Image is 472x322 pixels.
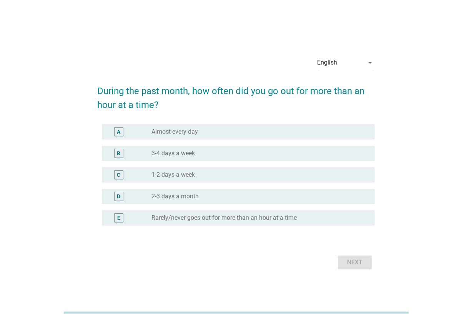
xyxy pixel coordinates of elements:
div: D [117,193,120,201]
i: arrow_drop_down [366,58,375,67]
label: 3-4 days a week [151,149,195,157]
label: 1-2 days a week [151,171,195,179]
div: E [117,214,120,222]
label: Almost every day [151,128,198,136]
div: C [117,171,120,179]
div: A [117,128,120,136]
label: 2-3 days a month [151,193,199,200]
div: B [117,149,120,158]
div: English [317,59,337,66]
label: Rarely/never goes out for more than an hour at a time [151,214,297,222]
h2: During the past month, how often did you go out for more than an hour at a time? [97,76,375,112]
